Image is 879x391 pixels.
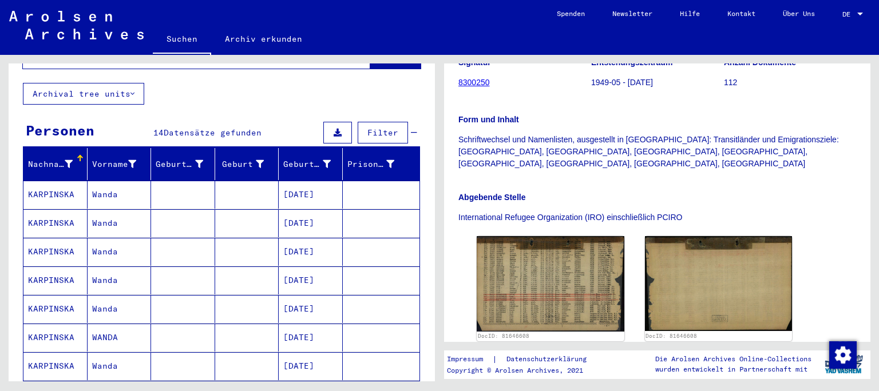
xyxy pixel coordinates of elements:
[458,78,490,87] a: 8300250
[829,341,857,369] img: Zustimmung ändern
[279,324,343,352] mat-cell: [DATE]
[92,158,137,170] div: Vorname
[220,158,264,170] div: Geburt‏
[724,77,856,89] p: 112
[153,127,164,138] span: 14
[645,236,793,331] img: 002.jpg
[477,236,624,332] img: 001.jpg
[164,127,262,138] span: Datensätze gefunden
[283,158,331,170] div: Geburtsdatum
[646,333,697,339] a: DocID: 81646608
[279,295,343,323] mat-cell: [DATE]
[9,11,144,39] img: Arolsen_neg.svg
[28,155,87,173] div: Nachname
[88,148,152,180] mat-header-cell: Vorname
[156,158,203,170] div: Geburtsname
[211,25,316,53] a: Archiv erkunden
[88,181,152,209] mat-cell: Wanda
[279,148,343,180] mat-header-cell: Geburtsdatum
[283,155,345,173] div: Geburtsdatum
[842,10,855,18] span: DE
[458,212,856,224] p: International Refugee Organization (IRO) einschließlich PCIRO
[23,266,88,294] mat-cell: KARPINSKA
[153,25,211,55] a: Suchen
[279,209,343,237] mat-cell: [DATE]
[23,324,88,352] mat-cell: KARPINSKA
[23,181,88,209] mat-cell: KARPINSKA
[88,209,152,237] mat-cell: Wanda
[92,155,151,173] div: Vorname
[279,266,343,294] mat-cell: [DATE]
[23,148,88,180] mat-header-cell: Nachname
[655,364,811,374] p: wurden entwickelt in Partnerschaft mit
[220,155,279,173] div: Geburt‏
[23,238,88,266] mat-cell: KARPINSKA
[478,333,529,339] a: DocID: 81646608
[23,83,144,105] button: Archival tree units
[23,209,88,237] mat-cell: KARPINSKA
[88,295,152,323] mat-cell: Wanda
[279,352,343,380] mat-cell: [DATE]
[88,352,152,380] mat-cell: Wanda
[343,148,420,180] mat-header-cell: Prisoner #
[156,155,217,173] div: Geburtsname
[458,193,525,202] b: Abgebende Stelle
[28,158,73,170] div: Nachname
[591,77,723,89] p: 1949-05 - [DATE]
[447,353,600,365] div: |
[447,353,492,365] a: Impressum
[279,238,343,266] mat-cell: [DATE]
[23,352,88,380] mat-cell: KARPINSKA
[215,148,279,180] mat-header-cell: Geburt‏
[347,158,395,170] div: Prisoner #
[23,295,88,323] mat-cell: KARPINSKA
[88,324,152,352] mat-cell: WANDA
[497,353,600,365] a: Datenschutzerklärung
[88,238,152,266] mat-cell: Wanda
[347,155,409,173] div: Prisoner #
[367,127,398,138] span: Filter
[822,350,865,378] img: yv_logo.png
[447,365,600,376] p: Copyright © Arolsen Archives, 2021
[358,122,408,143] button: Filter
[279,181,343,209] mat-cell: [DATE]
[26,120,94,141] div: Personen
[458,134,856,170] p: Schriftwechsel und Namenlisten, ausgestellt in [GEOGRAPHIC_DATA]: Transitländer und Emigrationszi...
[151,148,215,180] mat-header-cell: Geburtsname
[655,354,811,364] p: Die Arolsen Archives Online-Collections
[458,115,519,124] b: Form und Inhalt
[88,266,152,294] mat-cell: Wanda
